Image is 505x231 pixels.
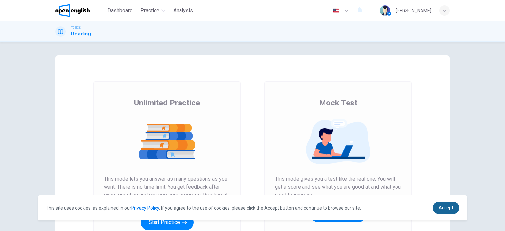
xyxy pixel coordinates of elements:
h1: Reading [71,30,91,38]
span: Accept [439,205,453,210]
a: OpenEnglish logo [55,4,105,17]
button: Dashboard [105,5,135,16]
span: Mock Test [319,98,357,108]
span: Dashboard [108,7,132,14]
span: Analysis [173,7,193,14]
div: [PERSON_NAME] [396,7,431,14]
span: This mode gives you a test like the real one. You will get a score and see what you are good at a... [275,175,401,199]
a: Privacy Policy [131,205,159,211]
img: OpenEnglish logo [55,4,90,17]
span: This site uses cookies, as explained in our . If you agree to the use of cookies, please click th... [46,205,361,211]
span: Unlimited Practice [134,98,200,108]
div: cookieconsent [38,195,467,220]
img: Profile picture [380,5,390,16]
button: Practice [138,5,168,16]
span: Practice [140,7,159,14]
span: TOEIC® [71,25,81,30]
img: en [332,8,340,13]
button: Analysis [171,5,196,16]
button: Start Practice [141,215,194,230]
span: This mode lets you answer as many questions as you want. There is no time limit. You get feedback... [104,175,230,207]
a: dismiss cookie message [433,202,459,214]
